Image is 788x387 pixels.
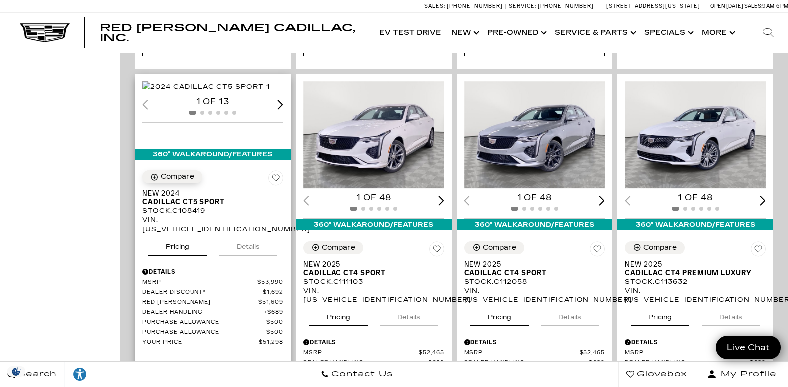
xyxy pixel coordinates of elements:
span: Sales: [744,3,762,9]
span: Dealer Handling [625,359,746,367]
a: Dealer Handling $689 [142,309,283,316]
button: Compare Vehicle [625,241,685,254]
div: Compare [483,243,516,252]
span: $500 [264,329,283,336]
div: 360° WalkAround/Features [296,219,452,230]
span: Purchase Allowance [142,329,264,336]
div: 1 of 13 [142,96,283,107]
button: Compare Vehicle [142,170,202,183]
div: Next slide [277,100,283,109]
span: MSRP [303,349,419,357]
a: Your Price $51,298 [142,339,283,346]
span: Live Chat [722,342,775,353]
span: Cadillac CT5 Sport [142,198,276,206]
img: 2025 Cadillac CT4 Sport 1 [464,81,607,189]
span: Cadillac CT4 Sport [464,269,598,277]
a: Red [PERSON_NAME] Cadillac, Inc. [100,23,364,43]
div: 1 / 2 [464,81,607,189]
button: More [697,13,738,53]
div: Search [748,13,788,53]
span: $52,465 [419,349,444,357]
div: Pricing Details - New 2025 Cadillac CT4 Sport [464,338,605,347]
a: New 2025Cadillac CT4 Sport [464,260,605,277]
span: Purchase Allowance [142,319,264,326]
span: Sales: [424,3,445,9]
div: Stock : C108419 [142,206,283,215]
button: details tab [219,234,277,256]
a: [STREET_ADDRESS][US_STATE] [606,3,700,9]
button: Open user profile menu [695,362,788,387]
span: $689 [585,359,605,367]
span: [PHONE_NUMBER] [538,3,594,9]
span: New 2024 [142,189,276,198]
img: Cadillac Dark Logo with Cadillac White Text [20,23,70,42]
a: Dealer Handling $689 [303,359,444,367]
div: 1 of 48 [464,192,605,203]
div: 1 / 2 [625,81,768,189]
span: Dealer Discount* [142,289,260,296]
img: 2024 Cadillac CT5 Sport 1 [142,81,270,92]
span: Service: [509,3,536,9]
a: Contact Us [313,362,401,387]
span: Cadillac CT4 Sport [303,269,437,277]
a: Dealer Handling $689 [464,359,605,367]
button: pricing tab [148,234,207,256]
a: Dealer Discount* $1,692 [142,289,283,296]
span: Red [PERSON_NAME] Cadillac, Inc. [100,22,355,44]
div: 1 of 48 [303,192,444,203]
button: Save Vehicle [590,241,605,260]
a: Sales: [PHONE_NUMBER] [424,3,505,9]
span: $1,692 [260,289,283,296]
a: MSRP $52,465 [464,349,605,357]
img: 2025 Cadillac CT4 Sport 1 [303,81,446,189]
div: Explore your accessibility options [65,367,95,382]
span: $53,990 [257,279,283,286]
div: VIN: [US_VEHICLE_IDENTIFICATION_NUMBER] [464,286,605,304]
a: Explore your accessibility options [65,362,95,387]
div: 360° WalkAround/Features [457,219,613,230]
a: MSRP $53,990 [142,279,283,286]
span: My Profile [717,367,777,381]
div: Pricing Details - New 2025 Cadillac CT4 Sport [303,338,444,347]
button: details tab [702,304,760,326]
a: MSRP $52,865 [625,349,766,357]
span: [PHONE_NUMBER] [447,3,503,9]
span: $500 [264,319,283,326]
a: EV Test Drive [374,13,446,53]
div: 360° WalkAround/Features [135,149,291,160]
span: $52,465 [580,349,605,357]
span: Red [PERSON_NAME] [142,299,258,306]
span: $51,609 [258,299,283,306]
a: Service: [PHONE_NUMBER] [505,3,596,9]
a: Purchase Allowance $500 [142,319,283,326]
button: details tab [541,304,599,326]
a: Glovebox [618,362,695,387]
span: Cadillac CT4 Premium Luxury [625,269,758,277]
button: pricing tab [309,304,368,326]
button: pricing tab [470,304,529,326]
a: Red [PERSON_NAME] $51,609 [142,299,283,306]
span: Your Price [142,339,259,346]
span: MSRP [142,279,257,286]
div: 1 / 2 [303,81,446,189]
button: Compare Vehicle [464,241,524,254]
div: 360° WalkAround/Features [617,219,773,230]
a: Pre-Owned [482,13,550,53]
div: Stock : C111103 [303,277,444,286]
button: Save Vehicle [429,241,444,260]
div: Privacy Settings [5,366,28,377]
div: Compare [161,172,194,181]
a: New [446,13,482,53]
div: Next slide [599,196,605,205]
span: 9 AM-6 PM [762,3,788,9]
a: New 2024Cadillac CT5 Sport [142,189,283,206]
button: pricing tab [631,304,689,326]
span: Glovebox [634,367,687,381]
div: Stock : C113632 [625,277,766,286]
button: Compare Vehicle [303,241,363,254]
span: $689 [264,309,283,316]
a: MSRP $52,465 [303,349,444,357]
div: VIN: [US_VEHICLE_IDENTIFICATION_NUMBER] [142,215,283,233]
span: MSRP [464,349,580,357]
